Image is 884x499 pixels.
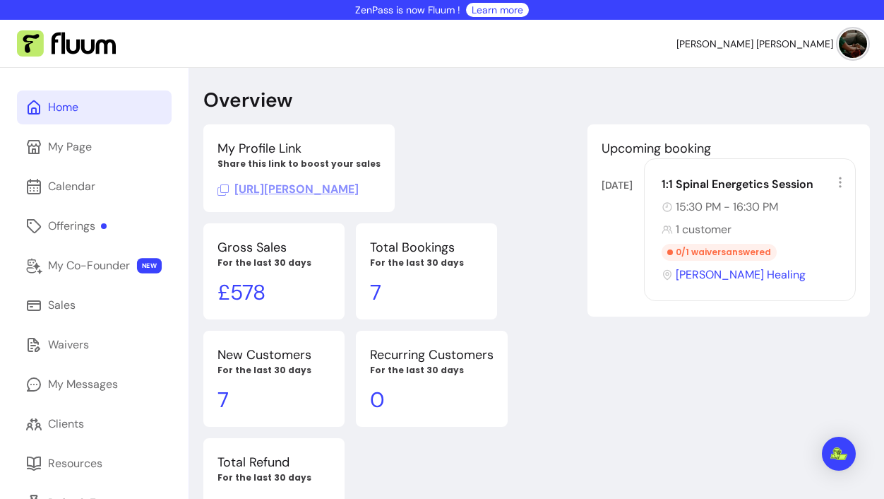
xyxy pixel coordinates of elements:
p: Total Bookings [370,237,483,257]
p: £ 578 [217,280,330,305]
span: NEW [137,258,162,274]
p: For the last 30 days [370,257,483,269]
p: For the last 30 days [370,365,494,376]
p: Upcoming booking [602,139,856,158]
div: 1:1 Spinal Energetics Session [662,176,847,193]
span: [PERSON_NAME] [PERSON_NAME] [676,37,833,51]
a: Learn more [472,3,523,17]
div: My Co-Founder [48,257,130,274]
div: Open Intercom Messenger [822,437,856,471]
div: Sales [48,297,76,314]
span: Click to copy [217,182,359,196]
div: Resources [48,455,102,472]
p: My Profile Link [217,139,381,158]
a: My Co-Founder NEW [17,249,172,283]
p: Gross Sales [217,237,330,257]
p: New Customers [217,345,330,365]
p: Recurring Customers [370,345,494,365]
a: Clients [17,407,172,441]
div: Calendar [48,178,95,195]
div: 0 / 1 waivers answered [662,244,777,261]
div: Home [48,99,78,116]
a: My Page [17,130,172,164]
p: 0 [370,387,494,413]
img: avatar [839,30,867,58]
a: Waivers [17,328,172,362]
p: For the last 30 days [217,472,330,483]
div: 15:30 PM - 16:30 PM [662,199,847,216]
a: Offerings [17,209,172,243]
a: Calendar [17,170,172,204]
div: 1 customer [662,221,847,238]
div: Clients [48,416,84,433]
p: ZenPass is now Fluum ! [355,3,460,17]
div: My Page [48,139,92,155]
p: Share this link to boost your sales [217,158,381,170]
p: For the last 30 days [217,365,330,376]
span: [PERSON_NAME] Healing [676,266,806,283]
p: 7 [370,280,483,305]
p: Overview [203,88,292,113]
p: Total Refund [217,452,330,472]
p: For the last 30 days [217,257,330,269]
img: Fluum Logo [17,30,116,57]
a: My Messages [17,368,172,401]
a: Home [17,90,172,124]
div: Waivers [48,336,89,353]
a: Resources [17,447,172,481]
button: avatar[PERSON_NAME] [PERSON_NAME] [676,30,867,58]
div: Offerings [48,218,107,235]
a: Sales [17,288,172,322]
div: My Messages [48,376,118,393]
p: 7 [217,387,330,413]
div: [DATE] [602,178,644,192]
